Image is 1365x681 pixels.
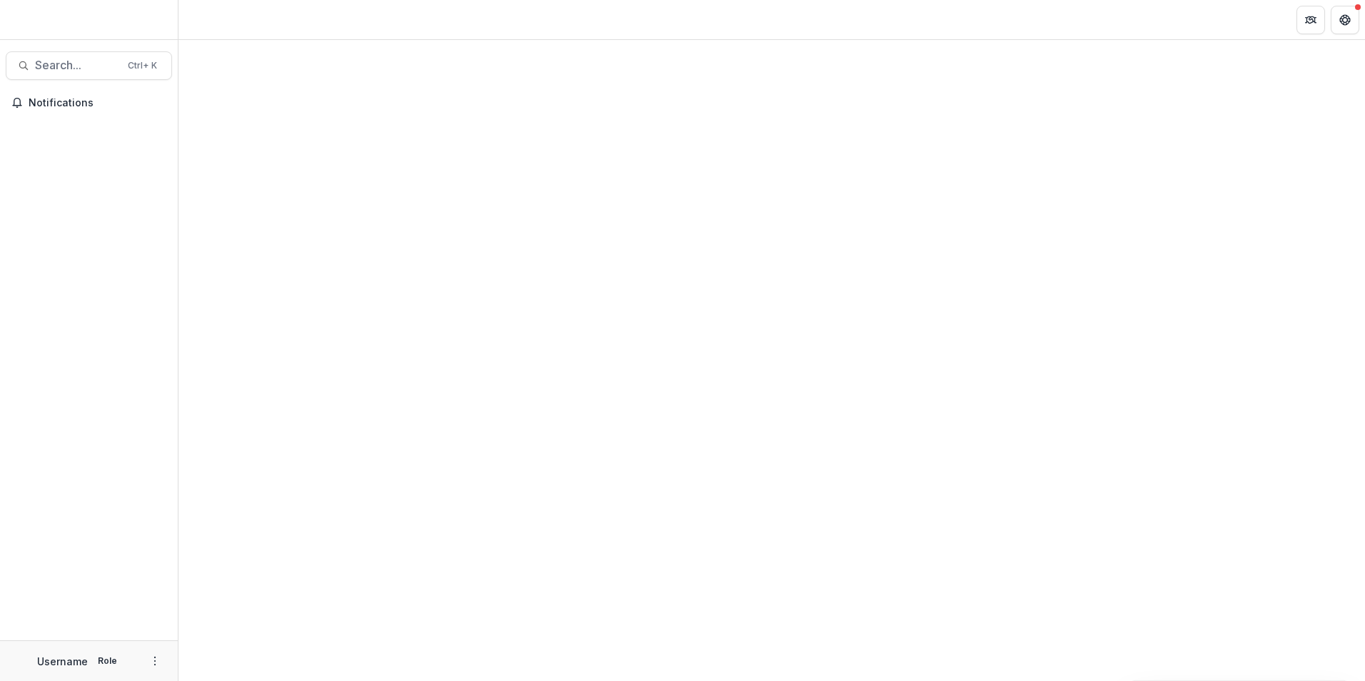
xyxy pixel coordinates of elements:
button: Get Help [1331,6,1359,34]
button: More [146,652,163,670]
div: Ctrl + K [125,58,160,74]
span: Search... [35,59,119,72]
button: Search... [6,51,172,80]
span: Notifications [29,97,166,109]
button: Partners [1296,6,1325,34]
p: Username [37,654,88,669]
p: Role [94,655,121,667]
button: Notifications [6,91,172,114]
